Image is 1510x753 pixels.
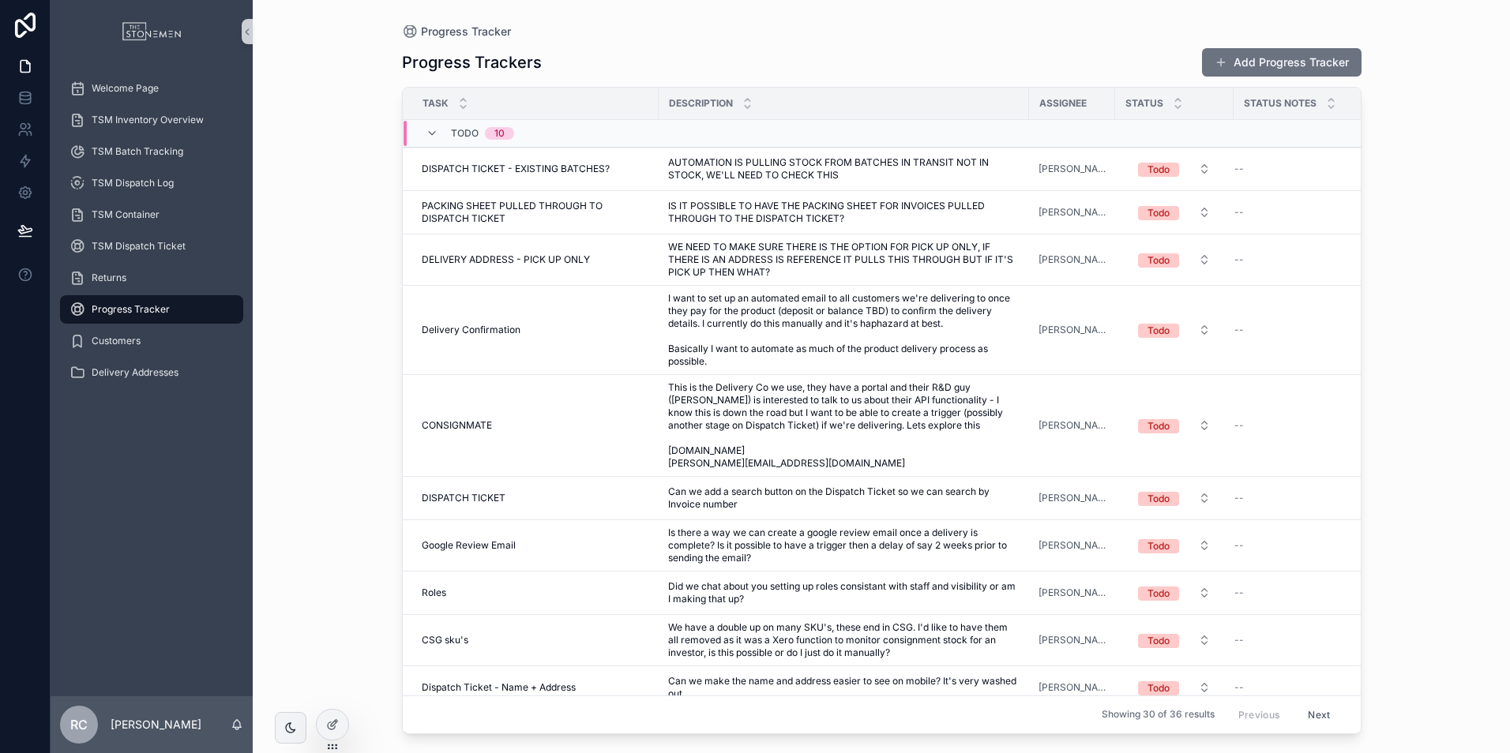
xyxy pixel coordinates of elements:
[494,127,505,140] div: 10
[1125,316,1223,344] button: Select Button
[92,335,141,347] span: Customers
[402,51,542,73] h1: Progress Trackers
[1039,324,1106,336] a: [PERSON_NAME]
[422,634,468,646] span: CSG sku's
[669,97,733,110] span: Description
[1202,48,1362,77] a: Add Progress Tracker
[668,621,1020,659] a: We have a double up on many SKU's, these end in CSG. I'd like to have them all removed as it was ...
[1148,539,1170,553] div: Todo
[60,358,243,387] a: Delivery Addresses
[60,200,243,229] a: TSM Container
[1102,709,1215,721] span: Showing 30 of 36 results
[1234,586,1244,599] span: --
[1125,411,1223,440] button: Select Button
[1148,492,1170,506] div: Todo
[92,82,159,95] span: Welcome Page
[421,24,511,39] span: Progress Tracker
[51,63,253,407] div: scrollable content
[668,156,1020,182] a: AUTOMATION IS PULLING STOCK FROM BATCHES IN TRANSIT NOT IN STOCK, WE'LL NEED TO CHECK THIS
[1039,681,1106,694] a: [PERSON_NAME]
[1039,492,1106,504] a: [PERSON_NAME]
[92,272,126,284] span: Returns
[1125,484,1223,512] button: Select Button
[60,232,243,260] a: TSM Dispatch Ticket
[1125,315,1224,345] a: Select Button
[1234,324,1244,336] span: --
[1125,198,1223,227] button: Select Button
[1039,163,1106,175] a: [PERSON_NAME]
[60,169,243,197] a: TSM Dispatch Log
[668,580,1020,605] a: Did we chat about you setting up roles consistant with staff and visibility or am I making that up?
[1125,531,1223,560] button: Select Button
[1125,245,1223,274] button: Select Button
[92,303,170,316] span: Progress Tracker
[1234,163,1373,175] a: --
[1234,324,1373,336] a: --
[1234,419,1373,432] a: --
[668,200,1020,225] a: IS IT POSSIBLE TO HAVE THE PACKING SHEET FOR INVOICES PULLED THROUGH TO THE DISPATCH TICKET?
[1039,206,1106,219] a: [PERSON_NAME]
[1234,163,1244,175] span: --
[1234,681,1244,694] span: --
[1234,206,1373,219] a: --
[1125,483,1224,513] a: Select Button
[60,327,243,355] a: Customers
[1234,206,1244,219] span: --
[1234,253,1373,266] a: --
[1125,154,1224,184] a: Select Button
[1039,253,1106,266] a: [PERSON_NAME]
[1148,253,1170,268] div: Todo
[422,419,492,432] span: CONSIGNMATE
[423,97,449,110] span: Task
[1125,579,1223,607] button: Select Button
[1125,245,1224,275] a: Select Button
[422,163,649,175] a: DISPATCH TICKET - EXISTING BATCHES?
[1234,492,1373,504] a: --
[422,681,649,694] a: Dispatch Ticket - Name + Address
[668,292,1020,368] a: I want to set up an automated email to all customers we're delivering to once they pay for the pr...
[1148,586,1170,601] div: Todo
[1125,578,1224,608] a: Select Button
[422,324,520,336] span: Delivery Confirmation
[422,539,649,552] a: Google Review Email
[422,586,446,599] span: Roles
[92,114,204,126] span: TSM Inventory Overview
[1234,253,1244,266] span: --
[422,324,649,336] a: Delivery Confirmation
[1039,634,1106,646] a: [PERSON_NAME]
[1125,97,1163,110] span: Status
[422,200,649,225] a: PACKING SHEET PULLED THROUGH TO DISPATCH TICKET
[1148,634,1170,648] div: Todo
[92,177,174,189] span: TSM Dispatch Log
[1234,539,1244,552] span: --
[1039,586,1106,599] a: [PERSON_NAME]
[60,295,243,324] a: Progress Tracker
[1234,539,1373,552] a: --
[60,137,243,166] a: TSM Batch Tracking
[1148,163,1170,177] div: Todo
[422,253,649,266] a: DELIVERY ADDRESS - PICK UP ONLY
[668,526,1020,564] a: Is there a way we can create a google review email once a delivery is complete? Is it possible to...
[92,366,178,379] span: Delivery Addresses
[1234,634,1373,646] a: --
[1148,681,1170,695] div: Todo
[114,19,190,44] img: App logo
[668,485,1020,511] a: Can we add a search button on the Dispatch Ticket so we can search by Invoice number
[1039,419,1106,432] a: [PERSON_NAME]
[668,675,1020,700] a: Can we make the name and address easier to see on mobile? It's very washed out
[668,241,1020,279] span: WE NEED TO MAKE SURE THERE IS THE OPTION FOR PICK UP ONLY, IF THERE IS AN ADDRESS IS REFERENCE IT...
[422,586,649,599] a: Roles
[422,253,590,266] span: DELIVERY ADDRESS - PICK UP ONLY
